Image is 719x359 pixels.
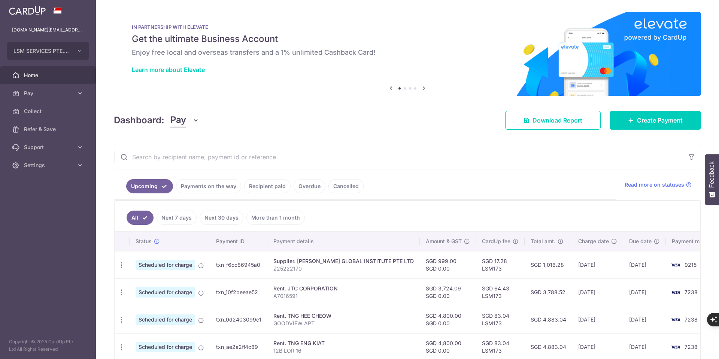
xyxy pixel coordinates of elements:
span: Scheduled for charge [136,260,195,270]
div: Rent. JTC CORPORATION [273,285,414,292]
span: Scheduled for charge [136,287,195,298]
img: Renovation banner [114,12,701,96]
td: [DATE] [572,251,623,278]
span: Collect [24,108,73,115]
p: 12B LOR 16 [273,347,414,355]
td: SGD 4,883.04 [525,306,572,333]
span: Scheduled for charge [136,342,195,352]
input: Search by recipient name, payment id or reference [114,145,683,169]
p: Z25222170 [273,265,414,272]
p: IN PARTNERSHIP WITH ELEVATE [132,24,683,30]
span: Charge date [578,238,609,245]
td: SGD 1,016.28 [525,251,572,278]
span: Status [136,238,152,245]
td: SGD 3,724.09 SGD 0.00 [420,278,476,306]
button: Pay [170,113,199,127]
img: Bank Card [668,288,683,297]
td: SGD 17.28 LSM173 [476,251,525,278]
div: Rent. TNG HEE CHEOW [273,312,414,320]
div: Rent. TNG ENG KIAT [273,340,414,347]
span: Settings [24,162,73,169]
span: Refer & Save [24,126,73,133]
span: 9215 [685,262,697,268]
img: Bank Card [668,343,683,352]
div: Supplier. [PERSON_NAME] GLOBAL INSTITUTE PTE LTD [273,257,414,265]
span: Amount & GST [426,238,462,245]
h6: Enjoy free local and overseas transfers and a 1% unlimited Cashback Card! [132,48,683,57]
a: Next 7 days [157,211,197,225]
span: Scheduled for charge [136,314,195,325]
p: GOODVIEW APT [273,320,414,327]
td: txn_0d2403099c1 [210,306,267,333]
a: Learn more about Elevate [132,66,205,73]
a: Download Report [505,111,601,130]
iframe: Opens a widget where you can find more information [671,337,712,355]
td: [DATE] [623,306,666,333]
a: Overdue [294,179,325,193]
h4: Dashboard: [114,114,164,127]
a: More than 1 month [246,211,305,225]
span: Total amt. [531,238,555,245]
span: Home [24,72,73,79]
td: [DATE] [623,278,666,306]
th: Payment details [267,232,420,251]
h5: Get the ultimate Business Account [132,33,683,45]
a: Read more on statuses [625,181,692,188]
span: 7238 [685,316,698,323]
span: LSM SERVICES PTE. LTD. [13,47,69,55]
p: [DOMAIN_NAME][EMAIL_ADDRESS][DOMAIN_NAME] [12,26,84,34]
a: Payments on the way [176,179,241,193]
a: Cancelled [328,179,364,193]
span: Pay [24,90,73,97]
img: Bank Card [668,315,683,324]
span: Support [24,144,73,151]
td: SGD 3,788.52 [525,278,572,306]
a: Create Payment [610,111,701,130]
span: Pay [170,113,186,127]
a: All [127,211,154,225]
span: Download Report [533,116,582,125]
button: LSM SERVICES PTE. LTD. [7,42,89,60]
td: [DATE] [572,306,623,333]
td: [DATE] [572,278,623,306]
p: A7016591 [273,292,414,300]
span: Read more on statuses [625,181,684,188]
td: SGD 83.04 LSM173 [476,306,525,333]
span: Due date [629,238,652,245]
td: txn_f6cc86945a0 [210,251,267,278]
a: Next 30 days [200,211,243,225]
span: CardUp fee [482,238,510,245]
span: 7238 [685,289,698,295]
img: CardUp [9,6,46,15]
span: Feedback [709,162,715,188]
td: txn_10f2beeae52 [210,278,267,306]
td: SGD 64.43 LSM173 [476,278,525,306]
th: Payment ID [210,232,267,251]
a: Upcoming [126,179,173,193]
span: Create Payment [637,116,683,125]
td: SGD 999.00 SGD 0.00 [420,251,476,278]
img: Bank Card [668,260,683,269]
a: Recipient paid [244,179,291,193]
td: [DATE] [623,251,666,278]
button: Feedback - Show survey [705,154,719,205]
td: SGD 4,800.00 SGD 0.00 [420,306,476,333]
